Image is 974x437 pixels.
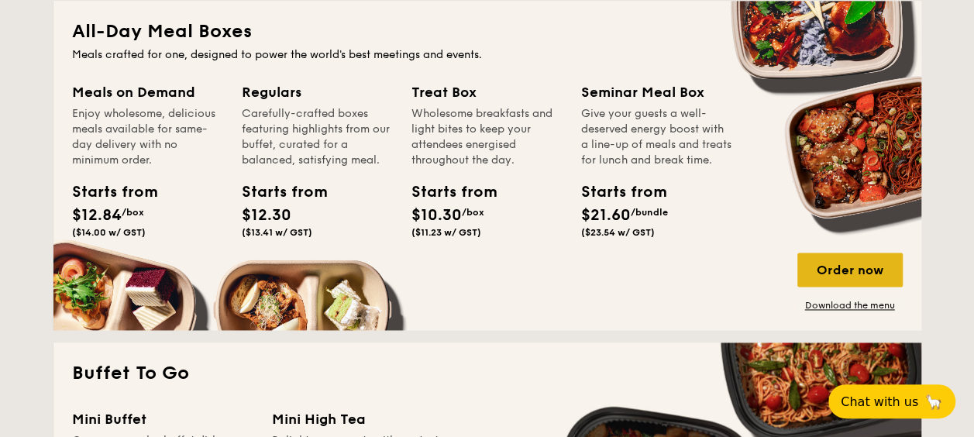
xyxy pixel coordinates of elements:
div: Regulars [242,81,393,103]
span: ($13.41 w/ GST) [242,227,312,238]
div: Wholesome breakfasts and light bites to keep your attendees energised throughout the day. [411,106,563,168]
span: ($23.54 w/ GST) [581,227,655,238]
div: Seminar Meal Box [581,81,732,103]
div: Meals crafted for one, designed to power the world's best meetings and events. [72,47,903,63]
span: /box [122,207,144,218]
span: /bundle [631,207,668,218]
span: $12.84 [72,206,122,225]
div: Starts from [581,181,651,204]
span: ($11.23 w/ GST) [411,227,481,238]
div: Enjoy wholesome, delicious meals available for same-day delivery with no minimum order. [72,106,223,168]
span: Chat with us [841,394,918,409]
div: Meals on Demand [72,81,223,103]
h2: All-Day Meal Boxes [72,19,903,44]
span: 🦙 [924,393,943,411]
span: /box [462,207,484,218]
div: Starts from [242,181,311,204]
div: Mini High Tea [272,408,453,429]
div: Starts from [72,181,142,204]
button: Chat with us🦙 [828,384,955,418]
div: Carefully-crafted boxes featuring highlights from our buffet, curated for a balanced, satisfying ... [242,106,393,168]
div: Treat Box [411,81,563,103]
div: Give your guests a well-deserved energy boost with a line-up of meals and treats for lunch and br... [581,106,732,168]
a: Download the menu [797,299,903,311]
div: Mini Buffet [72,408,253,429]
div: Starts from [411,181,481,204]
h2: Buffet To Go [72,361,903,386]
span: $12.30 [242,206,291,225]
span: $10.30 [411,206,462,225]
div: Order now [797,253,903,287]
span: $21.60 [581,206,631,225]
span: ($14.00 w/ GST) [72,227,146,238]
